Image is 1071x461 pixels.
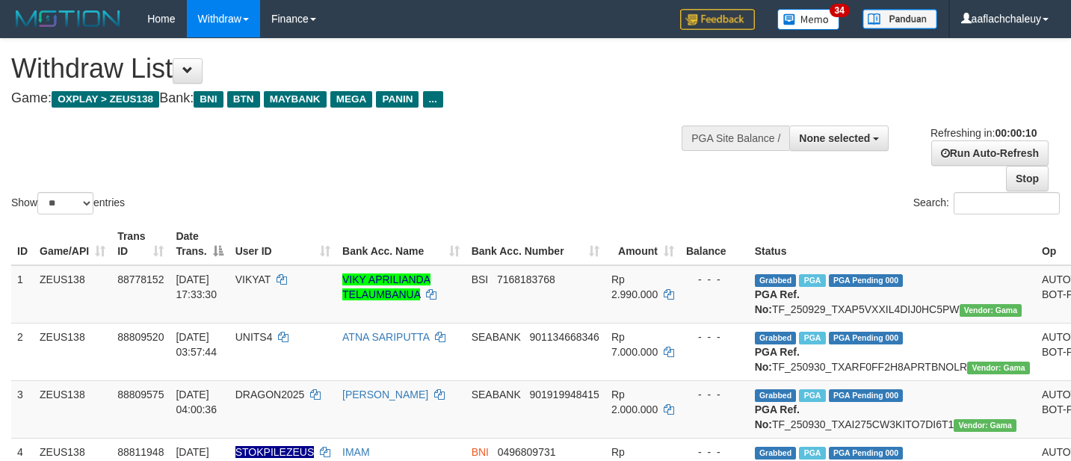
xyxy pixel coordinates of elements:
[930,127,1037,139] span: Refreshing in:
[176,331,217,358] span: [DATE] 03:57:44
[611,273,658,300] span: Rp 2.990.000
[931,140,1049,166] a: Run Auto-Refresh
[111,223,170,265] th: Trans ID: activate to sort column ascending
[749,323,1036,380] td: TF_250930_TXARF0FF2H8APRTBNOLR
[497,273,555,285] span: Copy 7168183768 to clipboard
[342,389,428,400] a: [PERSON_NAME]
[680,9,755,30] img: Feedback.jpg
[117,273,164,285] span: 88778152
[117,389,164,400] span: 88809575
[799,332,825,344] span: Marked by aafkaynarin
[472,389,521,400] span: SEABANK
[755,403,800,430] b: PGA Ref. No:
[34,380,111,438] td: ZEUS138
[913,192,1060,214] label: Search:
[799,274,825,287] span: Marked by aafchomsokheang
[755,447,797,460] span: Grabbed
[11,380,34,438] td: 3
[777,9,840,30] img: Button%20Memo.svg
[829,447,904,460] span: PGA Pending
[995,127,1037,139] strong: 00:00:10
[194,91,223,108] span: BNI
[755,389,797,402] span: Grabbed
[799,132,870,144] span: None selected
[755,288,800,315] b: PGA Ref. No:
[829,389,904,402] span: PGA Pending
[799,389,825,402] span: Marked by aafkaynarin
[472,273,489,285] span: BSI
[967,362,1030,374] span: Vendor URL: https://trx31.1velocity.biz
[830,4,850,17] span: 34
[342,273,430,300] a: VIKY APRILIANDA TELAUMBANUA
[686,387,743,402] div: - - -
[235,331,273,343] span: UNITS4
[789,126,889,151] button: None selected
[611,331,658,358] span: Rp 7.000.000
[829,332,904,344] span: PGA Pending
[680,223,749,265] th: Balance
[472,446,489,458] span: BNI
[749,380,1036,438] td: TF_250930_TXAI275CW3KITO7DI6T1
[52,91,159,108] span: OXPLAY > ZEUS138
[686,445,743,460] div: - - -
[472,331,521,343] span: SEABANK
[11,192,125,214] label: Show entries
[862,9,937,29] img: panduan.png
[755,346,800,373] b: PGA Ref. No:
[11,265,34,324] td: 1
[954,419,1016,432] span: Vendor URL: https://trx31.1velocity.biz
[755,332,797,344] span: Grabbed
[498,446,556,458] span: Copy 0496809731 to clipboard
[235,273,271,285] span: VIKYAT
[117,446,164,458] span: 88811948
[466,223,605,265] th: Bank Acc. Number: activate to sort column ascending
[117,331,164,343] span: 88809520
[330,91,373,108] span: MEGA
[686,272,743,287] div: - - -
[682,126,789,151] div: PGA Site Balance /
[227,91,260,108] span: BTN
[954,192,1060,214] input: Search:
[529,331,599,343] span: Copy 901134668346 to clipboard
[336,223,466,265] th: Bank Acc. Name: activate to sort column ascending
[264,91,327,108] span: MAYBANK
[829,274,904,287] span: PGA Pending
[176,273,217,300] span: [DATE] 17:33:30
[11,54,699,84] h1: Withdraw List
[423,91,443,108] span: ...
[170,223,229,265] th: Date Trans.: activate to sort column descending
[749,265,1036,324] td: TF_250929_TXAP5VXXIL4DIJ0HC5PW
[176,389,217,415] span: [DATE] 04:00:36
[34,265,111,324] td: ZEUS138
[11,223,34,265] th: ID
[376,91,419,108] span: PANIN
[529,389,599,400] span: Copy 901919948415 to clipboard
[34,323,111,380] td: ZEUS138
[37,192,93,214] select: Showentries
[235,446,315,458] span: Nama rekening ada tanda titik/strip, harap diedit
[11,91,699,106] h4: Game: Bank:
[34,223,111,265] th: Game/API: activate to sort column ascending
[960,304,1022,317] span: Vendor URL: https://trx31.1velocity.biz
[605,223,680,265] th: Amount: activate to sort column ascending
[11,7,125,30] img: MOTION_logo.png
[686,329,743,344] div: - - -
[229,223,336,265] th: User ID: activate to sort column ascending
[342,331,429,343] a: ATNA SARIPUTTA
[749,223,1036,265] th: Status
[235,389,305,400] span: DRAGON2025
[755,274,797,287] span: Grabbed
[799,447,825,460] span: Marked by aafsreyleap
[1006,166,1049,191] a: Stop
[611,389,658,415] span: Rp 2.000.000
[11,323,34,380] td: 2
